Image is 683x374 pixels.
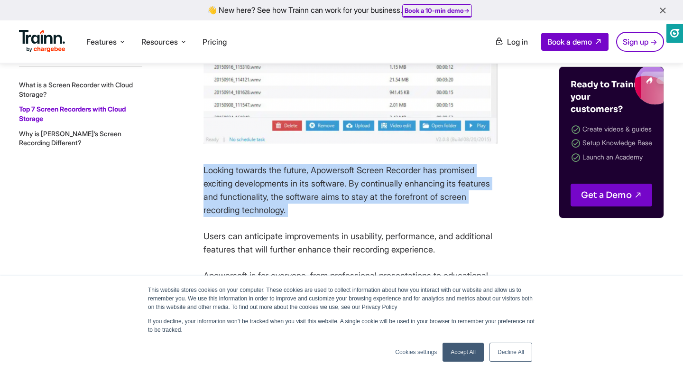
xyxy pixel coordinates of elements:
li: Launch an Academy [571,151,652,165]
a: What is a Screen Recorder with Cloud Storage? [19,81,133,98]
a: Book a demo [541,33,609,51]
a: Decline All [489,343,532,362]
a: Pricing [203,37,227,47]
p: Apowersoft is for everyone, from professional presentations to educational content, or creative p... [203,269,498,309]
a: Get a Demo [571,184,652,206]
span: Resources [141,37,178,47]
span: Features [86,37,117,47]
li: Setup Knowledge Base [571,137,652,150]
span: Log in [507,37,528,47]
a: Log in [489,33,534,50]
li: Create videos & guides [571,123,652,137]
div: 👋 New here? See how Trainn can work for your business. [6,6,677,15]
img: Trainn blogs [568,67,664,105]
p: Looking towards the future, Apowersoft Screen Recorder has promised exciting developments in its ... [203,164,498,217]
a: Cookies settings [395,348,437,356]
p: If you decline, your information won’t be tracked when you visit this website. A single cookie wi... [148,317,535,334]
img: Trainn Logo [19,30,65,53]
a: Top 7 Screen Recorders with Cloud Storage [19,105,126,122]
a: Book a 10-min demo→ [405,7,470,14]
p: Users can anticipate improvements in usability, performance, and additional features that will fu... [203,230,498,256]
span: Book a demo [547,37,592,47]
a: Why is [PERSON_NAME]’s Screen Recording Different? [19,129,121,147]
a: Sign up → [616,32,664,52]
p: This website stores cookies on your computer. These cookies are used to collect information about... [148,286,535,311]
b: Book a 10-min demo [405,7,464,14]
a: Accept All [443,343,484,362]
